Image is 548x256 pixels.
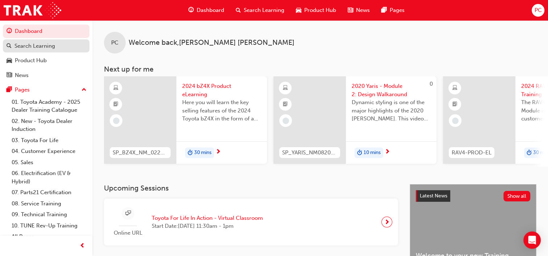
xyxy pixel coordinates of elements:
div: Open Intercom Messenger [523,231,541,249]
button: Show all [503,191,531,201]
span: car-icon [296,6,301,15]
span: guage-icon [188,6,194,15]
a: Search Learning [3,39,89,53]
a: Product Hub [3,54,89,67]
span: learningResourceType_ELEARNING-icon [113,84,118,93]
a: 0SP_YARIS_NM0820_EL_022020 Yaris - Module 2: Design WalkaroundDynamic styling is one of the major... [273,76,436,164]
div: News [15,71,29,80]
span: PC [534,6,541,14]
button: DashboardSearch LearningProduct HubNews [3,23,89,83]
a: news-iconNews [342,3,376,18]
span: duration-icon [527,148,532,158]
span: Start Date: [DATE] 11:30am - 1pm [152,222,263,230]
span: next-icon [385,149,390,155]
span: learningRecordVerb_NONE-icon [283,118,289,124]
a: 08. Service Training [9,198,89,209]
span: Welcome back , [PERSON_NAME] [PERSON_NAME] [129,39,294,47]
span: booktick-icon [113,100,118,109]
button: Pages [3,83,89,97]
span: learningResourceType_ELEARNING-icon [452,84,457,93]
a: 03. Toyota For Life [9,135,89,146]
span: search-icon [7,43,12,50]
a: Dashboard [3,25,89,38]
span: guage-icon [7,28,12,35]
div: Search Learning [14,42,55,50]
a: 01. Toyota Academy - 2025 Dealer Training Catalogue [9,97,89,116]
span: next-icon [216,149,221,155]
a: 05. Sales [9,157,89,168]
span: up-icon [81,85,87,95]
span: search-icon [236,6,241,15]
a: All Pages [9,231,89,242]
span: booktick-icon [283,100,288,109]
a: Latest NewsShow all [416,190,530,202]
span: 2020 Yaris - Module 2: Design Walkaround [352,82,431,98]
a: 04. Customer Experience [9,146,89,157]
span: Dynamic styling is one of the major highlights of the 2020 [PERSON_NAME]. This video gives an in-... [352,98,431,123]
a: car-iconProduct Hub [290,3,342,18]
span: 30 mins [194,149,212,157]
span: RAV4-PROD-EL [452,149,491,157]
span: 0 [430,81,433,87]
h3: Next up for me [92,65,548,73]
a: 07. Parts21 Certification [9,187,89,198]
span: Here you will learn the key selling features of the 2024 Toyota bZ4X in the form of a virtual 6-p... [182,98,261,123]
a: pages-iconPages [376,3,410,18]
span: 2024 bZ4X Product eLearning [182,82,261,98]
span: sessionType_ONLINE_URL-icon [125,209,131,218]
span: Latest News [420,193,447,199]
span: pages-icon [7,87,12,93]
a: guage-iconDashboard [183,3,230,18]
span: news-icon [7,72,12,79]
span: prev-icon [80,242,85,251]
span: pages-icon [381,6,387,15]
span: SP_YARIS_NM0820_EL_02 [282,149,337,157]
span: Online URL [110,229,146,237]
a: 09. Technical Training [9,209,89,220]
a: search-iconSearch Learning [230,3,290,18]
span: duration-icon [357,148,362,158]
span: car-icon [7,57,12,64]
img: Trak [4,2,61,18]
a: 06. Electrification (EV & Hybrid) [9,168,89,187]
a: News [3,69,89,82]
span: Product Hub [304,6,336,14]
div: Product Hub [15,56,47,65]
span: learningResourceType_ELEARNING-icon [283,84,288,93]
span: next-icon [384,217,390,227]
span: News [356,6,370,14]
span: learningRecordVerb_NONE-icon [113,118,120,124]
span: SP_BZ4X_NM_0224_EL01 [113,149,168,157]
span: PC [111,39,118,47]
span: Toyota For Life In Action - Virtual Classroom [152,214,263,222]
span: news-icon [348,6,353,15]
span: booktick-icon [452,100,457,109]
a: 02. New - Toyota Dealer Induction [9,116,89,135]
a: 10. TUNE Rev-Up Training [9,220,89,231]
span: Pages [390,6,405,14]
span: Search Learning [244,6,284,14]
span: duration-icon [188,148,193,158]
span: learningRecordVerb_NONE-icon [452,118,459,124]
button: PC [532,4,544,17]
div: Pages [15,86,30,94]
a: SP_BZ4X_NM_0224_EL012024 bZ4X Product eLearningHere you will learn the key selling features of th... [104,76,267,164]
span: 10 mins [364,149,381,157]
span: Dashboard [197,6,224,14]
h3: Upcoming Sessions [104,184,398,192]
a: Online URLToyota For Life In Action - Virtual ClassroomStart Date:[DATE] 11:30am - 1pm [110,204,392,240]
